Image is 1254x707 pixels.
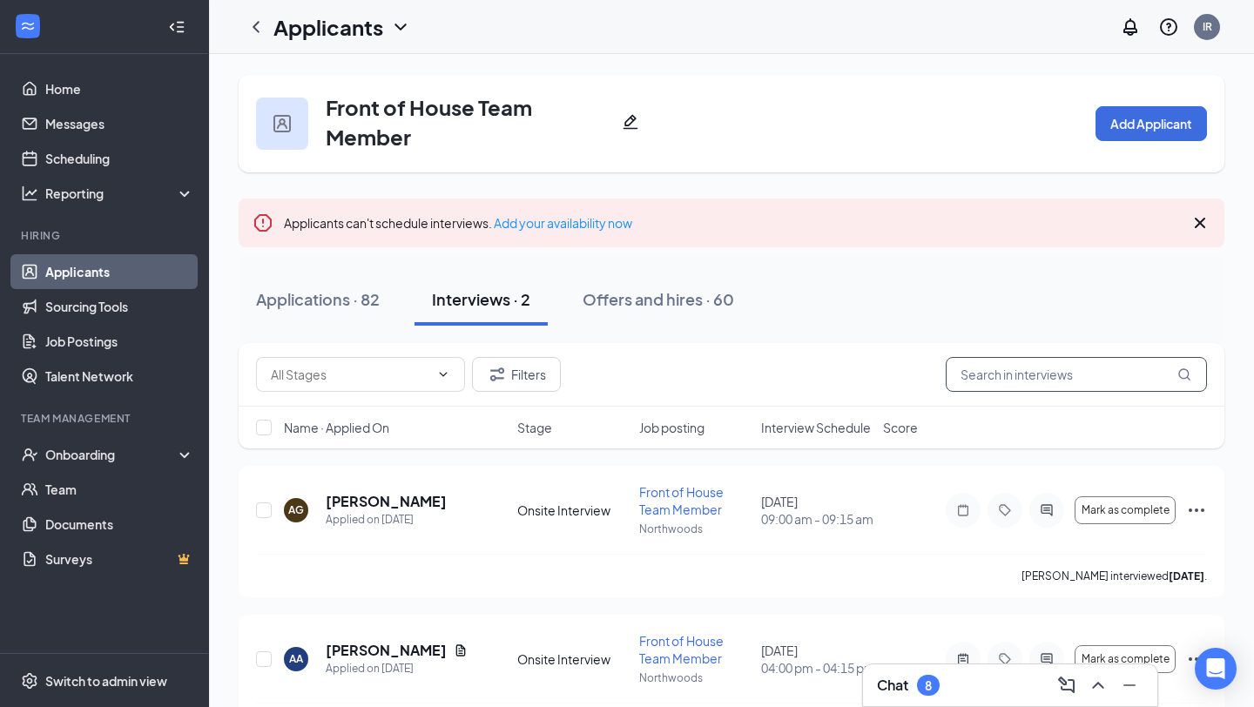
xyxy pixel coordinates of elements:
[454,643,468,657] svg: Document
[517,650,629,668] div: Onsite Interview
[494,215,632,231] a: Add your availability now
[1096,106,1207,141] button: Add Applicant
[21,185,38,202] svg: Analysis
[253,212,273,233] svg: Error
[45,185,195,202] div: Reporting
[1177,367,1191,381] svg: MagnifyingGlass
[1195,648,1237,690] div: Open Intercom Messenger
[925,678,932,693] div: 8
[326,660,468,677] div: Applied on [DATE]
[326,641,447,660] h5: [PERSON_NAME]
[1186,500,1207,521] svg: Ellipses
[639,419,705,436] span: Job posting
[45,672,167,690] div: Switch to admin view
[326,92,615,151] h3: Front of House Team Member
[21,411,191,426] div: Team Management
[45,71,194,106] a: Home
[639,670,751,685] p: Northwoods
[45,289,194,324] a: Sourcing Tools
[45,324,194,359] a: Job Postings
[21,672,38,690] svg: Settings
[436,367,450,381] svg: ChevronDown
[45,141,194,176] a: Scheduling
[953,503,974,517] svg: Note
[946,357,1207,392] input: Search in interviews
[761,493,873,528] div: [DATE]
[326,511,447,529] div: Applied on [DATE]
[1075,496,1176,524] button: Mark as complete
[1158,17,1179,37] svg: QuestionInfo
[1036,503,1057,517] svg: ActiveChat
[1119,675,1140,696] svg: Minimize
[21,228,191,243] div: Hiring
[432,288,530,310] div: Interviews · 2
[994,652,1015,666] svg: Tag
[1203,19,1212,34] div: IR
[1082,504,1170,516] span: Mark as complete
[1056,675,1077,696] svg: ComposeMessage
[517,502,629,519] div: Onsite Interview
[19,17,37,35] svg: WorkstreamLogo
[45,542,194,576] a: SurveysCrown
[639,484,724,517] span: Front of House Team Member
[326,492,447,511] h5: [PERSON_NAME]
[994,503,1015,517] svg: Tag
[487,364,508,385] svg: Filter
[45,106,194,141] a: Messages
[271,365,429,384] input: All Stages
[953,652,974,666] svg: ActiveNote
[761,659,873,677] span: 04:00 pm - 04:15 pm
[1021,569,1207,583] p: [PERSON_NAME] interviewed .
[256,288,380,310] div: Applications · 82
[45,446,179,463] div: Onboarding
[21,446,38,463] svg: UserCheck
[1186,649,1207,670] svg: Ellipses
[1036,652,1057,666] svg: ActiveChat
[288,502,304,517] div: AG
[639,522,751,536] p: Northwoods
[284,419,389,436] span: Name · Applied On
[246,17,266,37] svg: ChevronLeft
[472,357,561,392] button: Filter Filters
[583,288,734,310] div: Offers and hires · 60
[883,419,918,436] span: Score
[168,18,185,36] svg: Collapse
[273,12,383,42] h1: Applicants
[1190,212,1210,233] svg: Cross
[1075,645,1176,673] button: Mark as complete
[45,472,194,507] a: Team
[45,507,194,542] a: Documents
[1169,569,1204,582] b: [DATE]
[639,633,724,666] span: Front of House Team Member
[1116,671,1143,699] button: Minimize
[284,215,632,231] span: Applicants can't schedule interviews.
[390,17,411,37] svg: ChevronDown
[1088,675,1109,696] svg: ChevronUp
[761,642,873,677] div: [DATE]
[877,676,908,695] h3: Chat
[1084,671,1112,699] button: ChevronUp
[761,510,873,528] span: 09:00 am - 09:15 am
[1082,653,1170,665] span: Mark as complete
[45,254,194,289] a: Applicants
[761,419,871,436] span: Interview Schedule
[45,359,194,394] a: Talent Network
[289,651,303,666] div: AA
[622,113,639,131] svg: Pencil
[1053,671,1081,699] button: ComposeMessage
[1120,17,1141,37] svg: Notifications
[517,419,552,436] span: Stage
[273,115,291,132] img: user icon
